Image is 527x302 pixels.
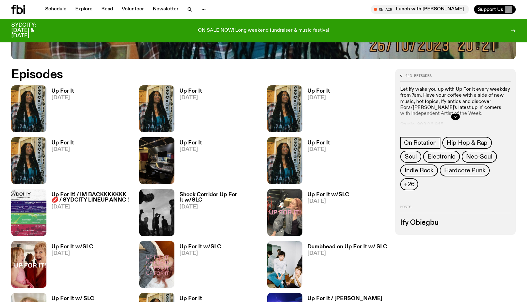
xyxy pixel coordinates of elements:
img: Ify - a Brown Skin girl with black braided twists, looking up to the side with her tongue stickin... [11,137,46,184]
span: Indie Rock [405,167,434,174]
span: Hardcore Punk [444,167,485,174]
a: Up For It[DATE] [302,89,330,132]
button: Support Us [474,5,516,14]
a: Hardcore Punk [440,164,490,176]
h3: Dumbhead on Up For It w/ SLC [307,244,387,250]
p: ON SALE NOW! Long weekend fundraiser & music festival [198,28,329,34]
span: [DATE] [51,147,74,152]
span: [DATE] [179,95,202,100]
h3: Up For It [179,89,202,94]
h2: Episodes [11,69,345,80]
h3: Up For It [307,140,330,146]
h3: Up For It [51,89,74,94]
h3: Up For It [51,140,74,146]
a: Read [98,5,117,14]
a: Explore [72,5,96,14]
span: [DATE] [307,199,349,204]
span: Soul [405,153,417,160]
a: Up For It[DATE] [302,140,330,184]
h3: Up For It w/ SLC [51,296,94,301]
a: Up For It w/SLC[DATE] [302,192,349,236]
h3: Up For It! / IM BACKKKKKKK 💋 / SYDCITY LINEUP ANNC ! [51,192,132,203]
span: Neo-Soul [466,153,492,160]
span: [DATE] [51,251,93,256]
span: Electronic [428,153,455,160]
button: On AirLunch with [PERSON_NAME] [371,5,469,14]
a: Indie Rock [400,164,438,176]
a: Electronic [423,151,460,163]
span: [DATE] [51,204,132,210]
h3: Up For It / [PERSON_NAME] [307,296,382,301]
h3: Up For It [179,140,202,146]
img: Ify - a Brown Skin girl with black braided twists, looking up to the side with her tongue stickin... [139,85,174,132]
a: Up For It[DATE] [174,140,202,184]
h2: Hosts [400,205,511,213]
h3: Up For It w/SLC [307,192,349,197]
a: Hip Hop & Rap [442,137,492,149]
a: Up For It[DATE] [46,140,74,184]
p: Let Ify wake you up with Up For It every weekday from 7am. Have your coffee with a side of new mu... [400,87,511,117]
a: Up For It[DATE] [174,89,202,132]
h3: Up For It [179,296,202,301]
span: Support Us [478,7,503,12]
span: Hip Hop & Rap [447,139,487,146]
a: On Rotation [400,137,440,149]
a: Schedule [41,5,70,14]
span: 443 episodes [405,74,432,78]
img: Ify - a Brown Skin girl with black braided twists, looking up to the side with her tongue stickin... [267,137,302,184]
span: [DATE] [307,147,330,152]
img: shock corridor 4 SLC [139,189,174,236]
a: Up For It! / IM BACKKKKKKK 💋 / SYDCITY LINEUP ANNC ![DATE] [46,192,132,236]
span: On Rotation [404,139,437,146]
h3: Up For It w/SLC [51,244,93,250]
button: +26 [400,178,418,190]
img: Ify - a Brown Skin girl with black braided twists, looking up to the side with her tongue stickin... [267,85,302,132]
img: Ify - a Brown Skin girl with black braided twists, looking up to the side with her tongue stickin... [11,85,46,132]
span: [DATE] [307,95,330,100]
span: +26 [404,181,414,188]
img: dumbhead 4 slc [267,241,302,288]
a: Up For It w/SLC[DATE] [174,244,221,288]
h3: Shock Corridor Up For It w/SLC [179,192,260,203]
a: Neo-Soul [462,151,497,163]
span: [DATE] [51,95,74,100]
span: [DATE] [307,251,387,256]
a: Soul [400,151,421,163]
a: Shock Corridor Up For It w/SLC[DATE] [174,192,260,236]
h3: SYDCITY: [DATE] & [DATE] [11,23,51,39]
a: Up For It[DATE] [46,89,74,132]
span: [DATE] [179,204,260,210]
a: Newsletter [149,5,182,14]
a: Dumbhead on Up For It w/ SLC[DATE] [302,244,387,288]
h3: Up For It [307,89,330,94]
h3: Ify Obiegbu [400,219,511,226]
span: [DATE] [179,251,221,256]
h3: Up For It w/SLC [179,244,221,250]
span: [DATE] [179,147,202,152]
a: Up For It w/SLC[DATE] [46,244,93,288]
a: Volunteer [118,5,148,14]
